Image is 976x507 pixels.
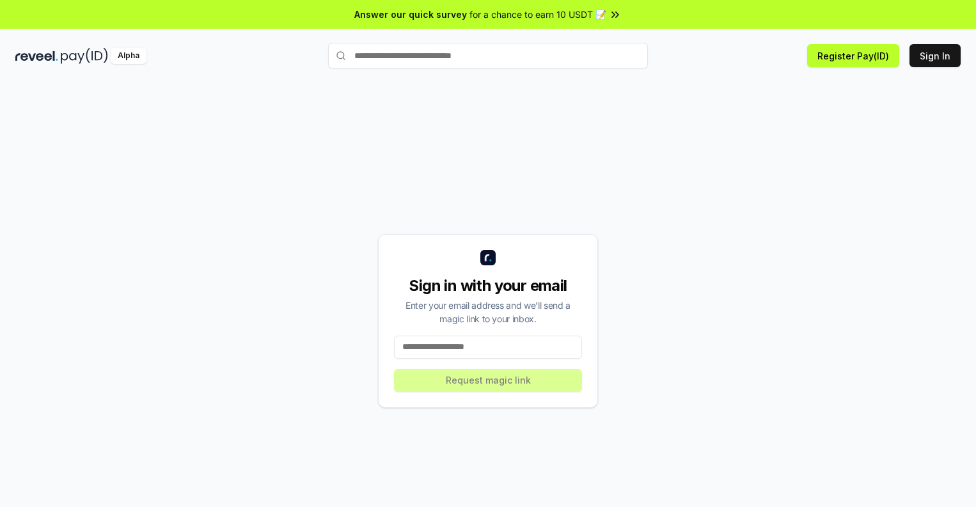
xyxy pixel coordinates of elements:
button: Sign In [909,44,961,67]
span: for a chance to earn 10 USDT 📝 [469,8,606,21]
img: logo_small [480,250,496,265]
div: Alpha [111,48,146,64]
img: reveel_dark [15,48,58,64]
div: Sign in with your email [394,276,582,296]
img: pay_id [61,48,108,64]
span: Answer our quick survey [354,8,467,21]
button: Register Pay(ID) [807,44,899,67]
div: Enter your email address and we’ll send a magic link to your inbox. [394,299,582,325]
